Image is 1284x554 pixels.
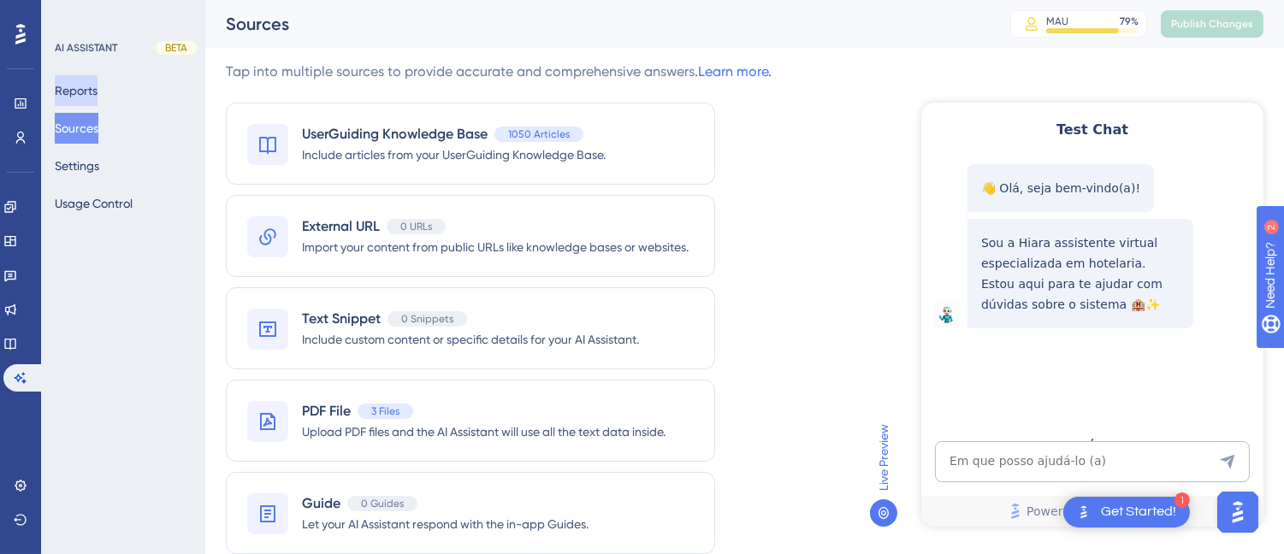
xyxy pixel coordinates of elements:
div: Open Get Started! checklist, remaining modules: 1 [1063,497,1190,527]
span: Guide [302,493,340,514]
iframe: UserGuiding AI Assistant [921,103,1263,527]
button: Usage Control [55,188,133,219]
span: PDF File [302,401,351,421]
div: Sources [226,12,967,36]
a: Learn more. [698,63,772,80]
span: Include articles from your UserGuiding Knowledge Base. [302,144,606,165]
div: BETA [156,41,197,55]
div: MAU [1046,15,1068,28]
div: Tap into multiple sources to provide accurate and comprehensive answers. [226,62,772,82]
div: Get Started! [1101,503,1176,522]
iframe: UserGuiding AI Assistant Launcher [1212,486,1263,538]
div: 79 % [1120,15,1139,28]
span: 0 URLs [400,220,432,233]
div: AI ASSISTANT [55,41,117,55]
span: 3 Files [371,404,399,418]
span: Publish Changes [1171,17,1253,31]
div: 1 [1175,492,1190,508]
button: Publish Changes [1161,10,1263,38]
span: Need Help? [40,4,107,25]
span: 1050 Articles [508,127,570,141]
span: Text Snippet [302,309,381,329]
span: Live Preview [873,424,894,491]
span: 0 Guides [361,497,404,510]
div: 2 [118,9,123,22]
button: Settings [55,150,99,181]
span: UserGuiding Knowledge Base [302,124,488,144]
button: Sources [55,113,98,144]
span: Import your content from public URLs like knowledge bases or websites. [302,237,689,257]
span: Upload PDF files and the AI Assistant will use all the text data inside. [302,421,666,442]
span: 0 Snippets [401,312,453,326]
span: External URL [302,216,380,237]
span: Include custom content or specific details for your AI Assistant. [302,329,639,350]
span: Let your AI Assistant respond with the in-app Guides. [302,514,589,534]
img: launcher-image-alternative-text [1074,502,1094,522]
button: Reports [55,75,98,106]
